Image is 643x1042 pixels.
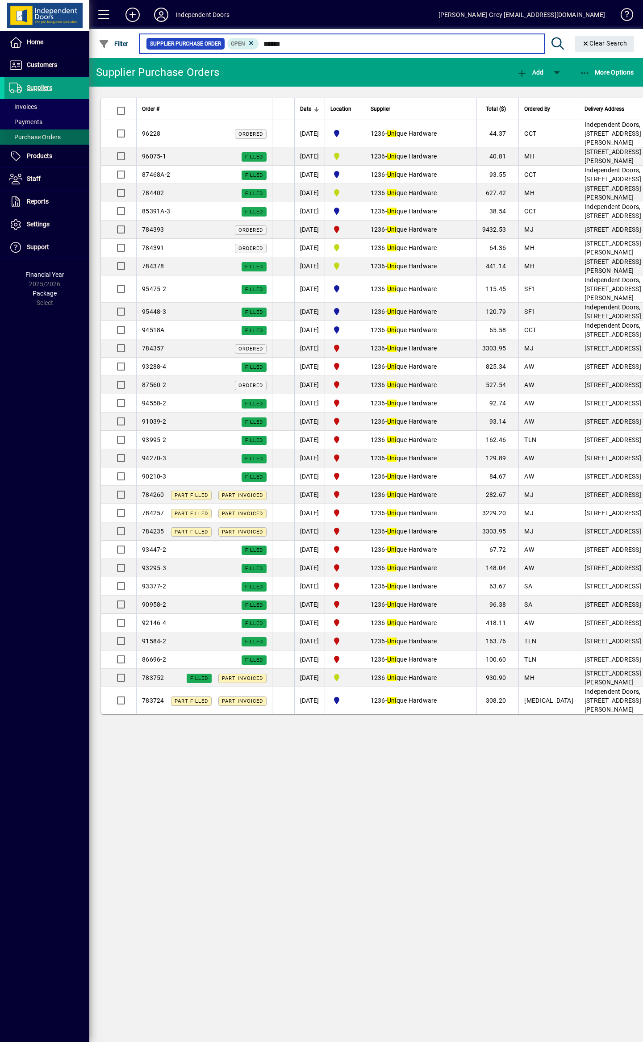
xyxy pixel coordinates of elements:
[387,171,397,178] em: Uni
[27,152,52,159] span: Products
[517,69,543,76] span: Add
[387,308,397,315] em: Uni
[387,491,397,498] em: Uni
[142,509,164,517] span: 784257
[387,345,437,352] span: que Hardware
[387,244,437,251] span: que Hardware
[371,208,385,215] span: 1236
[387,528,437,535] span: que Hardware
[476,431,519,449] td: 162.46
[245,438,263,443] span: Filled
[476,303,519,321] td: 120.79
[387,130,437,137] span: que Hardware
[365,321,476,339] td: -
[294,504,325,522] td: [DATE]
[365,358,476,376] td: -
[387,363,437,370] span: que Hardware
[245,287,263,292] span: Filled
[371,285,385,292] span: 1236
[96,65,219,79] div: Supplier Purchase Orders
[245,191,263,196] span: Filled
[387,473,437,480] span: que Hardware
[330,471,359,482] span: Christchurch
[371,263,385,270] span: 1236
[387,326,397,333] em: Uni
[476,339,519,358] td: 3303.95
[27,38,43,46] span: Home
[294,449,325,467] td: [DATE]
[524,130,536,137] span: CCT
[294,522,325,541] td: [DATE]
[371,326,385,333] span: 1236
[371,528,385,535] span: 1236
[476,257,519,275] td: 441.14
[294,358,325,376] td: [DATE]
[294,431,325,449] td: [DATE]
[245,474,263,480] span: Filled
[371,473,385,480] span: 1236
[4,54,89,76] a: Customers
[27,243,49,250] span: Support
[476,413,519,431] td: 93.14
[365,120,476,147] td: -
[365,275,476,303] td: -
[238,131,263,137] span: Ordered
[330,453,359,463] span: Christchurch
[330,325,359,335] span: Cromwell Central Otago
[294,394,325,413] td: [DATE]
[524,153,534,160] span: MH
[294,541,325,559] td: [DATE]
[4,129,89,145] a: Purchase Orders
[330,306,359,317] span: Cromwell Central Otago
[476,394,519,413] td: 92.74
[387,509,397,517] em: Uni
[294,239,325,257] td: [DATE]
[294,275,325,303] td: [DATE]
[365,541,476,559] td: -
[371,381,385,388] span: 1236
[371,226,385,233] span: 1236
[387,381,397,388] em: Uni
[9,118,42,125] span: Payments
[371,418,385,425] span: 1236
[476,321,519,339] td: 65.58
[238,227,263,233] span: Ordered
[387,454,397,462] em: Uni
[577,64,636,80] button: More Options
[245,264,263,270] span: Filled
[294,413,325,431] td: [DATE]
[330,434,359,445] span: Christchurch
[476,120,519,147] td: 44.37
[9,133,61,141] span: Purchase Orders
[27,175,41,182] span: Staff
[245,309,263,315] span: Filled
[524,509,534,517] span: MJ
[222,529,263,535] span: Part Invoiced
[524,244,534,251] span: MH
[142,285,166,292] span: 95475-2
[294,467,325,486] td: [DATE]
[387,308,437,315] span: que Hardware
[118,7,147,23] button: Add
[365,202,476,221] td: -
[4,191,89,213] a: Reports
[387,418,437,425] span: que Hardware
[330,104,359,114] div: Location
[365,431,476,449] td: -
[524,326,536,333] span: CCT
[524,528,534,535] span: MJ
[387,285,437,292] span: que Hardware
[438,8,605,22] div: [PERSON_NAME]-Grey [EMAIL_ADDRESS][DOMAIN_NAME]
[371,400,385,407] span: 1236
[294,321,325,339] td: [DATE]
[476,221,519,239] td: 9432.53
[371,491,385,498] span: 1236
[222,492,263,498] span: Part Invoiced
[294,166,325,184] td: [DATE]
[524,104,573,114] div: Ordered By
[387,381,437,388] span: que Hardware
[524,473,534,480] span: AW
[476,522,519,541] td: 3303.95
[524,436,536,443] span: TLN
[387,473,397,480] em: Uni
